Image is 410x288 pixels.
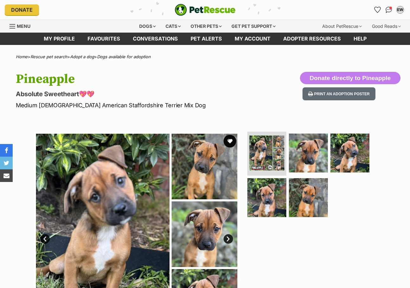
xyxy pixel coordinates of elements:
[135,20,160,33] div: Dogs
[227,20,280,33] div: Get pet support
[16,101,251,110] p: Medium [DEMOGRAPHIC_DATA] American Staffordshire Terrier Mix Dog
[175,4,236,16] img: logo-e224e6f780fb5917bec1dbf3a21bbac754714ae5b6737aabdf751b685950b380.svg
[5,4,39,15] a: Donate
[30,54,67,59] a: Rescue pet search
[397,7,403,13] div: EW
[372,5,405,15] ul: Account quick links
[303,87,375,100] button: Print an adoption poster
[224,234,233,244] a: Next
[395,5,405,15] button: My account
[247,178,286,217] img: Photo of Pineapple
[289,178,328,217] img: Photo of Pineapple
[16,72,251,86] h1: Pineapple
[228,33,277,45] a: My account
[37,33,81,45] a: My profile
[330,134,369,172] img: Photo of Pineapple
[70,54,94,59] a: Adopt a dog
[184,33,228,45] a: Pet alerts
[368,20,405,33] div: Good Reads
[224,135,236,147] button: favourite
[249,135,285,171] img: Photo of Pineapple
[372,5,382,15] a: Favourites
[186,20,226,33] div: Other pets
[300,72,401,85] button: Donate directly to Pineapple
[161,20,185,33] div: Cats
[386,7,392,13] img: chat-41dd97257d64d25036548639549fe6c8038ab92f7586957e7f3b1b290dea8141.svg
[16,90,251,98] p: Absolute Sweetheart💖💖
[40,234,50,244] a: Prev
[277,33,347,45] a: Adopter resources
[127,33,184,45] a: conversations
[10,20,35,31] a: Menu
[318,20,366,33] div: About PetRescue
[16,54,28,59] a: Home
[17,23,30,29] span: Menu
[175,4,236,16] a: PetRescue
[289,134,328,172] img: Photo of Pineapple
[347,33,373,45] a: Help
[384,5,394,15] a: Conversations
[81,33,127,45] a: Favourites
[97,54,151,59] a: Dogs available for adoption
